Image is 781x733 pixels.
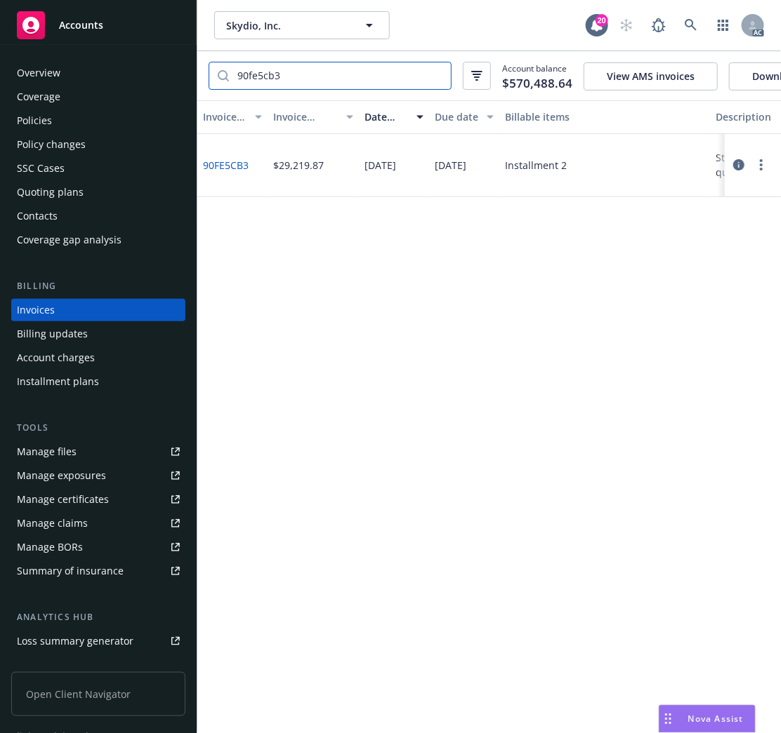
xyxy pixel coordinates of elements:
[11,157,185,180] a: SSC Cases
[218,70,229,81] svg: Search
[11,464,185,487] a: Manage exposures
[612,11,641,39] a: Start snowing
[505,158,567,173] div: Installment 2
[435,109,478,124] div: Due date
[197,100,268,134] button: Invoice ID
[17,488,109,511] div: Manage certificates
[596,14,608,27] div: 20
[17,560,124,582] div: Summary of insurance
[17,370,99,393] div: Installment plans
[677,11,705,39] a: Search
[11,512,185,534] a: Manage claims
[365,158,396,173] div: [DATE]
[11,205,185,227] a: Contacts
[502,74,572,93] span: $570,488.64
[17,86,60,108] div: Coverage
[17,536,83,558] div: Manage BORs
[11,610,185,624] div: Analytics hub
[11,181,185,203] a: Quoting plans
[17,299,55,321] div: Invoices
[226,18,348,33] span: Skydio, Inc.
[17,181,84,203] div: Quoting plans
[11,370,185,393] a: Installment plans
[17,157,65,180] div: SSC Cases
[499,100,710,134] button: Billable items
[11,536,185,558] a: Manage BORs
[11,133,185,156] a: Policy changes
[11,347,185,369] a: Account charges
[11,630,185,652] a: Loss summary generator
[17,229,122,251] div: Coverage gap analysis
[17,464,106,487] div: Manage exposures
[59,20,103,31] span: Accounts
[502,62,572,89] span: Account balance
[203,109,247,124] div: Invoice ID
[11,488,185,511] a: Manage certificates
[505,109,704,124] div: Billable items
[11,109,185,132] a: Policies
[17,323,88,345] div: Billing updates
[11,6,185,45] a: Accounts
[273,109,338,124] div: Invoice amount
[435,158,466,173] div: [DATE]
[11,299,185,321] a: Invoices
[214,11,390,39] button: Skydio, Inc.
[17,441,77,463] div: Manage files
[11,441,185,463] a: Manage files
[688,713,744,725] span: Nova Assist
[365,109,408,124] div: Date issued
[659,705,756,733] button: Nova Assist
[359,100,429,134] button: Date issued
[17,347,95,369] div: Account charges
[11,672,185,716] span: Open Client Navigator
[203,158,249,173] a: 90FE5CB3
[17,133,86,156] div: Policy changes
[17,62,60,84] div: Overview
[645,11,673,39] a: Report a Bug
[268,100,359,134] button: Invoice amount
[17,109,52,132] div: Policies
[17,630,133,652] div: Loss summary generator
[17,205,58,227] div: Contacts
[584,62,718,90] button: View AMS invoices
[11,86,185,108] a: Coverage
[11,279,185,293] div: Billing
[229,62,451,89] input: Filter by keyword...
[11,229,185,251] a: Coverage gap analysis
[11,323,185,345] a: Billing updates
[659,706,677,732] div: Drag to move
[429,100,499,134] button: Due date
[11,62,185,84] a: Overview
[273,158,324,173] div: $29,219.87
[11,560,185,582] a: Summary of insurance
[11,421,185,435] div: Tools
[709,11,737,39] a: Switch app
[17,512,88,534] div: Manage claims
